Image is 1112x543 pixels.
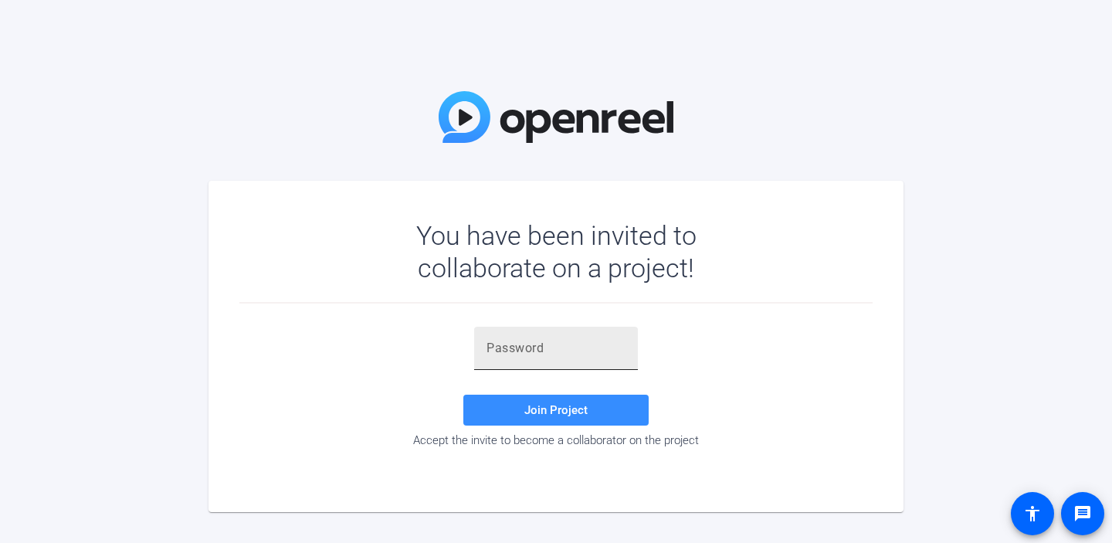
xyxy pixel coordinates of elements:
[239,433,873,447] div: Accept the invite to become a collaborator on the project
[1023,504,1042,523] mat-icon: accessibility
[463,395,649,426] button: Join Project
[486,339,625,358] input: Password
[1073,504,1092,523] mat-icon: message
[439,91,673,143] img: OpenReel Logo
[524,403,588,417] span: Join Project
[371,219,741,284] div: You have been invited to collaborate on a project!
